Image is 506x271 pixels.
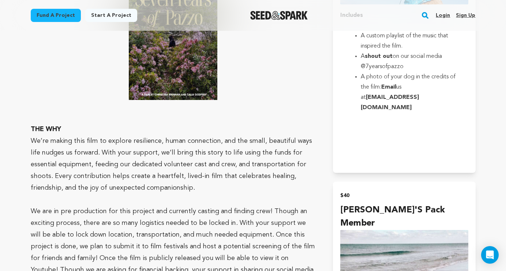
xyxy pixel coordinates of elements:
li: A photo of your dog in the credits of the film: us at [361,72,459,113]
a: Sign up [456,10,475,21]
a: Login [436,10,450,21]
li: A on our social media @7yearsofpazzo [361,51,459,72]
li: A custom playlist of the music that inspired the film. [361,31,459,51]
h2: $40 [340,190,468,201]
strong: shout out [365,53,393,59]
strong: THE WHY [31,126,61,133]
div: Open Intercom Messenger [481,246,499,264]
a: Fund a project [31,9,81,22]
strong: Email [381,84,396,90]
strong: [EMAIL_ADDRESS][DOMAIN_NAME] [361,94,419,111]
a: Start a project [85,9,137,22]
a: Seed&Spark Homepage [250,11,308,20]
img: Seed&Spark Logo Dark Mode [250,11,308,20]
p: We’re making this film to explore resilience, human connection, and the small, beautiful ways lif... [31,135,316,194]
h4: [PERSON_NAME]'s Pack Member [340,204,468,230]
